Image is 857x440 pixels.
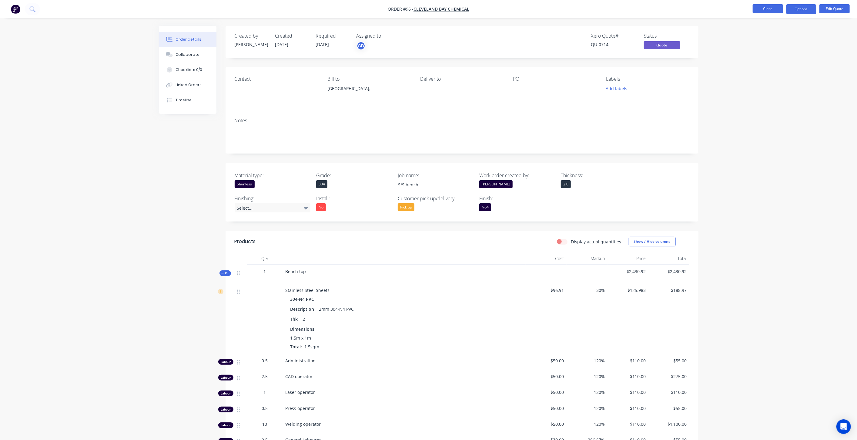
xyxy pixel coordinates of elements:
[388,6,413,12] span: Order #96 -
[644,41,680,49] span: Quote
[819,4,850,13] button: Edit Quote
[235,76,318,82] div: Contact
[561,172,637,179] label: Thickness:
[159,62,216,77] button: Checklists 0/0
[651,287,687,293] span: $188.97
[571,239,621,245] label: Display actual quantities
[235,33,268,39] div: Created by
[398,172,474,179] label: Job name:
[235,172,310,179] label: Material type:
[218,375,233,381] div: Labour
[235,118,689,124] div: Notes
[11,5,20,14] img: Factory
[176,52,199,57] div: Collaborate
[286,287,330,293] span: Stainless Steel Sheets
[526,252,567,265] div: Cost
[528,357,564,364] span: $50.00
[629,237,676,246] button: Show / Hide columns
[286,405,315,411] span: Press operator
[159,47,216,62] button: Collaborate
[610,389,646,395] span: $110.00
[263,421,267,427] span: 10
[302,344,322,350] span: 1.5sqm
[218,422,233,428] div: Labour
[648,252,689,265] div: Total
[286,374,313,379] span: CAD operator
[513,76,596,82] div: PO
[357,41,366,50] button: CD
[247,252,283,265] div: Qty
[479,203,491,211] div: No4
[836,419,851,434] div: Open Intercom Messenger
[327,84,410,93] div: [GEOGRAPHIC_DATA],
[610,357,646,364] span: $110.00
[608,252,648,265] div: Price
[176,97,192,103] div: Timeline
[420,76,503,82] div: Deliver to
[275,33,309,39] div: Created
[651,268,687,275] span: $2,430.92
[610,421,646,427] span: $110.00
[317,305,357,313] div: 2mm 304-N4 PVC
[316,195,392,202] label: Install:
[300,315,308,323] div: 2
[290,295,317,303] div: 304-N4 PVC
[603,84,631,93] button: Add labels
[286,389,315,395] span: Laser operator
[606,76,689,82] div: Labels
[290,305,317,313] div: Description
[290,344,302,350] span: Total:
[479,195,555,202] label: Finish:
[528,405,564,411] span: $50.00
[610,287,646,293] span: $125.983
[159,93,216,108] button: Timeline
[235,238,256,245] div: Products
[413,6,469,12] a: cleveland bay chemical
[651,357,687,364] span: $55.00
[327,84,410,104] div: [GEOGRAPHIC_DATA],
[528,373,564,380] span: $50.00
[479,180,513,188] div: [PERSON_NAME]
[176,82,202,88] div: Linked Orders
[221,271,229,276] span: Kit
[569,389,605,395] span: 120%
[218,391,233,396] div: Labour
[218,359,233,365] div: Labour
[569,421,605,427] span: 120%
[393,180,469,189] div: S/S bench
[316,203,326,211] div: No
[569,357,605,364] span: 120%
[569,373,605,380] span: 120%
[651,373,687,380] span: $275.00
[610,268,646,275] span: $2,430.92
[651,421,687,427] span: $1,100.00
[235,180,255,188] div: Stainless
[316,42,329,47] span: [DATE]
[591,33,637,39] div: Xero Quote #
[610,373,646,380] span: $110.00
[286,421,321,427] span: Welding operator
[561,180,571,188] div: 2.0
[316,33,349,39] div: Required
[398,203,414,211] div: Pick up
[235,203,310,212] div: Select...
[528,389,564,395] span: $50.00
[651,389,687,395] span: $110.00
[235,41,268,48] div: [PERSON_NAME]
[262,373,268,380] span: 2.5
[528,287,564,293] span: $96.91
[569,287,605,293] span: 30%
[264,268,266,275] span: 1
[218,407,233,412] div: Labour
[569,405,605,411] span: 120%
[479,172,555,179] label: Work order created by:
[286,358,316,364] span: Administration
[159,32,216,47] button: Order details
[286,269,306,274] span: Bench top
[176,67,202,73] div: Checklists 0/0
[262,405,268,411] span: 0.5
[316,172,392,179] label: Grade:
[290,335,311,341] span: 1.5m x 1m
